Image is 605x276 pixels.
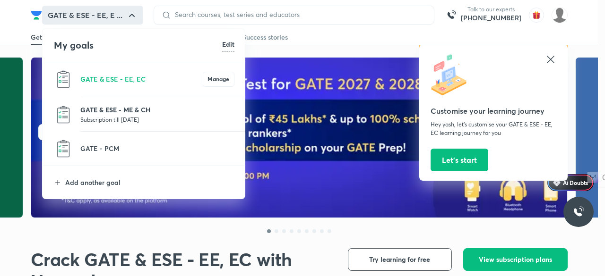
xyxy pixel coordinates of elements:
[65,177,234,187] p: Add another goal
[222,39,234,49] h6: Edit
[54,38,222,52] h4: My goals
[54,105,73,124] img: GATE & ESE - ME & CH
[80,143,234,153] p: GATE - PCM
[80,115,234,124] p: Subscription till [DATE]
[80,105,234,115] p: GATE & ESE - ME & CH
[80,74,203,84] p: GATE & ESE - EE, EC
[203,72,234,87] button: Manage
[54,139,73,158] img: GATE - PCM
[54,70,73,89] img: GATE & ESE - EE, EC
